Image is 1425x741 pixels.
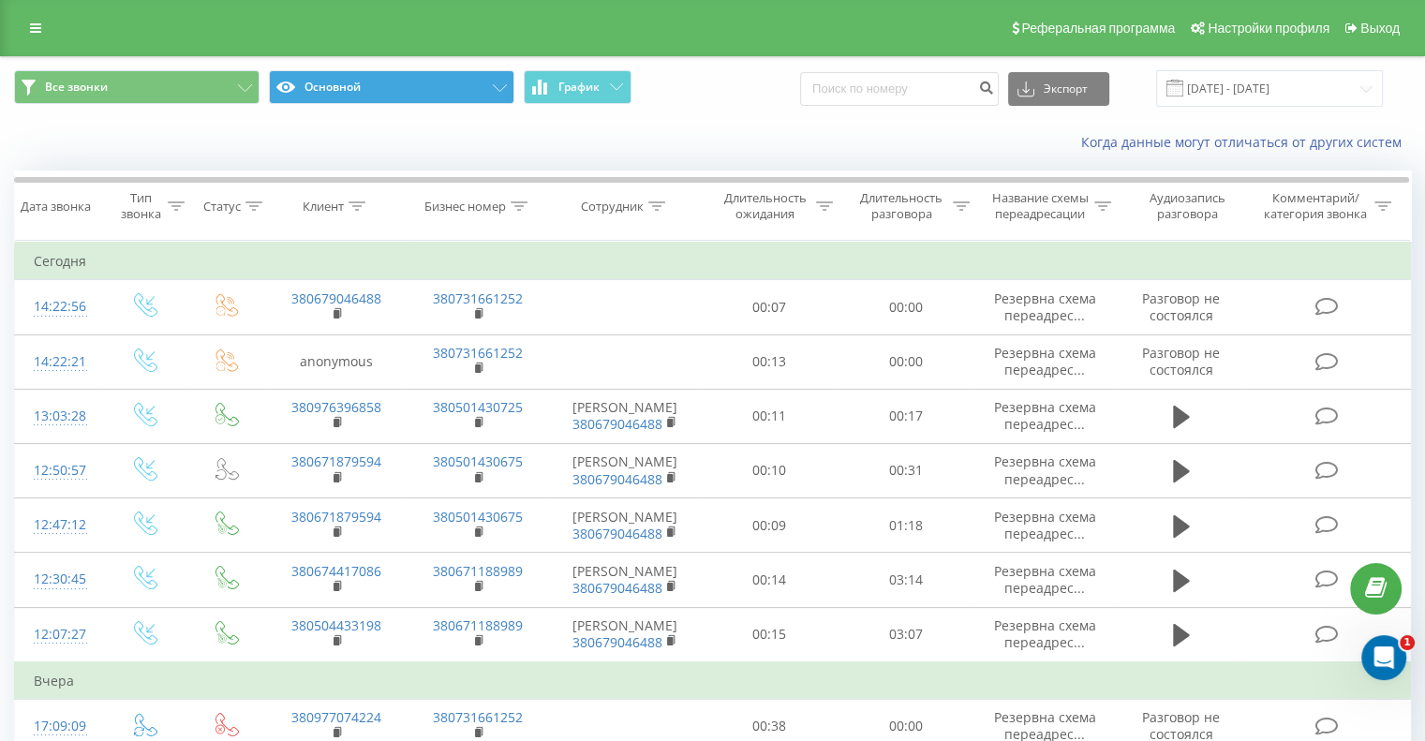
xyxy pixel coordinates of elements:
span: Резервна схема переадрес... [994,398,1096,433]
div: Комментарий/категория звонка [1260,190,1370,222]
td: 03:14 [838,553,973,607]
td: 00:15 [702,607,838,662]
a: 380679046488 [572,525,662,542]
a: 380731661252 [433,708,523,726]
span: Выход [1360,21,1400,36]
a: 380679046488 [572,415,662,433]
div: 13:03:28 [34,398,83,435]
a: 380501430725 [433,398,523,416]
td: 00:07 [702,280,838,334]
div: 12:30:45 [34,561,83,598]
span: Резервна схема переадрес... [994,344,1096,378]
span: Все звонки [45,80,108,95]
td: [PERSON_NAME] [549,389,702,443]
a: 380731661252 [433,289,523,307]
a: Когда данные могут отличаться от других систем [1081,133,1411,151]
div: Аудиозапись разговора [1133,190,1242,222]
span: График [558,81,600,94]
div: Тип звонка [118,190,162,222]
div: 12:07:27 [34,616,83,653]
div: Дата звонка [21,199,91,215]
td: Вчера [15,662,1411,700]
td: 03:07 [838,607,973,662]
div: 14:22:56 [34,289,83,325]
td: 00:09 [702,498,838,553]
td: 00:11 [702,389,838,443]
div: Бизнес номер [424,199,506,215]
span: Резервна схема переадрес... [994,452,1096,487]
td: 00:00 [838,334,973,389]
td: anonymous [265,334,407,389]
a: 380679046488 [572,633,662,651]
span: Настройки профиля [1208,21,1329,36]
td: 00:17 [838,389,973,443]
div: Сотрудник [581,199,644,215]
a: 380679046488 [572,470,662,488]
div: Клиент [303,199,344,215]
a: 380674417086 [291,562,381,580]
a: 380501430675 [433,452,523,470]
div: Длительность ожидания [719,190,812,222]
div: 14:22:21 [34,344,83,380]
span: Резервна схема переадрес... [994,289,1096,324]
span: Резервна схема переадрес... [994,616,1096,651]
span: Разговор не состоялся [1142,289,1220,324]
div: Статус [203,199,241,215]
td: [PERSON_NAME] [549,607,702,662]
td: Сегодня [15,243,1411,280]
a: 380679046488 [572,579,662,597]
a: 380977074224 [291,708,381,726]
iframe: Intercom live chat [1361,635,1406,680]
td: 00:31 [838,443,973,497]
td: 00:13 [702,334,838,389]
button: Все звонки [14,70,260,104]
a: 380671879594 [291,452,381,470]
td: [PERSON_NAME] [549,553,702,607]
a: 380671188989 [433,616,523,634]
span: Резервна схема переадрес... [994,562,1096,597]
div: Длительность разговора [854,190,948,222]
td: 00:10 [702,443,838,497]
div: Название схемы переадресации [991,190,1090,222]
button: Экспорт [1008,72,1109,106]
a: 380671879594 [291,508,381,526]
a: 380679046488 [291,289,381,307]
td: [PERSON_NAME] [549,498,702,553]
td: 01:18 [838,498,973,553]
button: График [524,70,631,104]
td: [PERSON_NAME] [549,443,702,497]
span: Разговор не состоялся [1142,344,1220,378]
a: 380731661252 [433,344,523,362]
td: 00:14 [702,553,838,607]
a: 380671188989 [433,562,523,580]
button: Основной [269,70,514,104]
div: 12:50:57 [34,452,83,489]
span: Реферальная программа [1021,21,1175,36]
a: 380504433198 [291,616,381,634]
span: Резервна схема переадрес... [994,508,1096,542]
span: 1 [1400,635,1415,650]
a: 380501430675 [433,508,523,526]
input: Поиск по номеру [800,72,999,106]
div: 12:47:12 [34,507,83,543]
td: 00:00 [838,280,973,334]
a: 380976396858 [291,398,381,416]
